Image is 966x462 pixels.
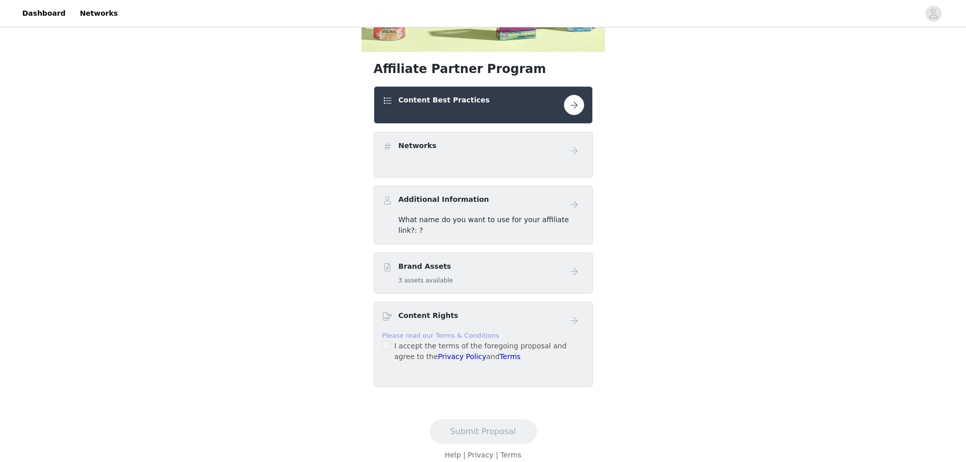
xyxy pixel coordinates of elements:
[74,2,124,25] a: Networks
[399,95,490,105] h4: Content Best Practices
[374,302,593,387] div: Content Rights
[374,132,593,177] div: Networks
[399,261,453,272] h4: Brand Assets
[399,194,489,205] h4: Additional Information
[16,2,71,25] a: Dashboard
[430,419,537,444] button: Submit Proposal
[374,186,593,244] div: Additional Information
[445,451,461,459] a: Help
[399,276,453,285] h5: 3 assets available
[399,310,458,321] h4: Content Rights
[399,140,437,151] h4: Networks
[928,6,938,22] div: avatar
[496,451,498,459] span: |
[468,451,493,459] a: Privacy
[499,352,520,361] a: Terms
[374,86,593,124] div: Content Best Practices
[500,451,521,459] a: Terms
[374,253,593,294] div: Brand Assets
[399,216,569,234] span: What name do you want to use for your affiliate link?: ?
[382,332,499,339] a: Please read our Terms & Conditions
[374,60,593,78] h1: Affiliate Partner Program
[463,451,466,459] span: |
[438,352,486,361] a: Privacy Policy
[395,341,584,362] p: I accept the terms of the foregoing proposal and agree to the and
